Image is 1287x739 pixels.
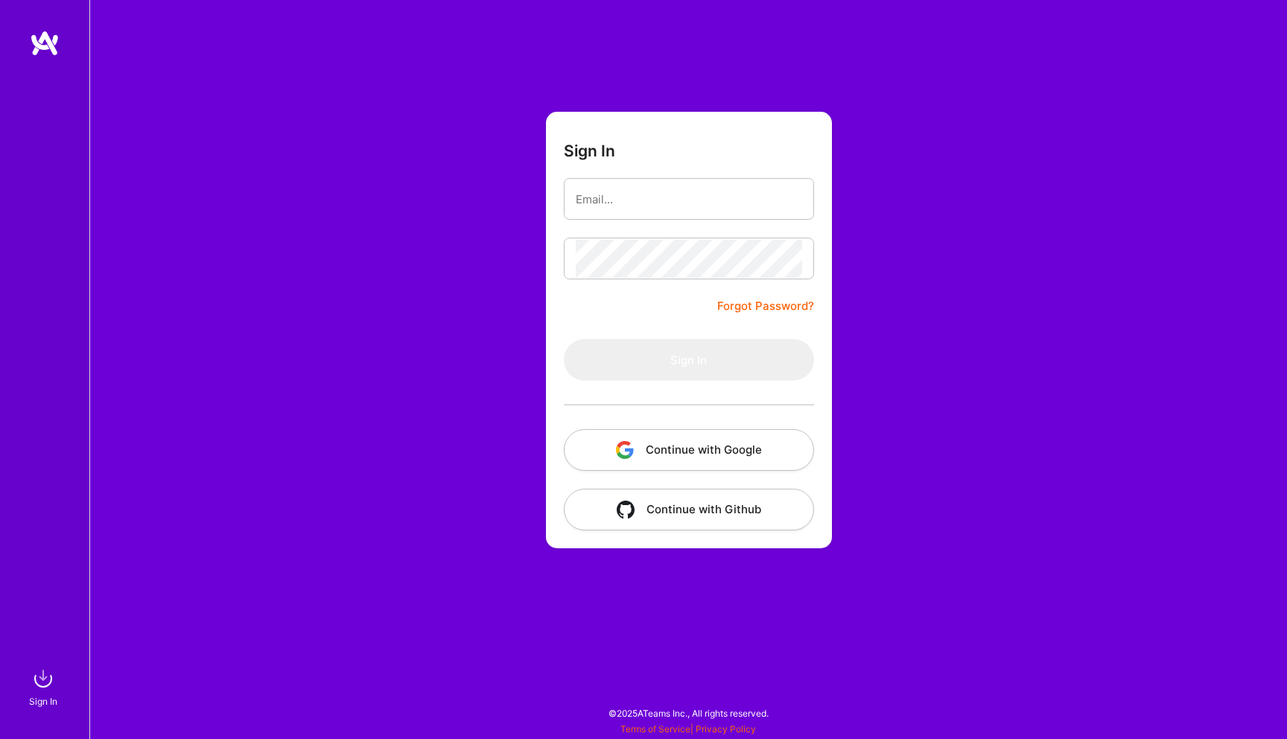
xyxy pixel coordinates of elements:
[616,441,634,459] img: icon
[564,339,814,381] button: Sign In
[30,30,60,57] img: logo
[28,664,58,694] img: sign in
[620,723,690,735] a: Terms of Service
[31,664,58,709] a: sign inSign In
[696,723,756,735] a: Privacy Policy
[89,694,1287,732] div: © 2025 ATeams Inc., All rights reserved.
[564,489,814,530] button: Continue with Github
[620,723,756,735] span: |
[617,501,635,518] img: icon
[717,297,814,315] a: Forgot Password?
[564,429,814,471] button: Continue with Google
[564,142,615,160] h3: Sign In
[29,694,57,709] div: Sign In
[576,180,802,218] input: Email...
